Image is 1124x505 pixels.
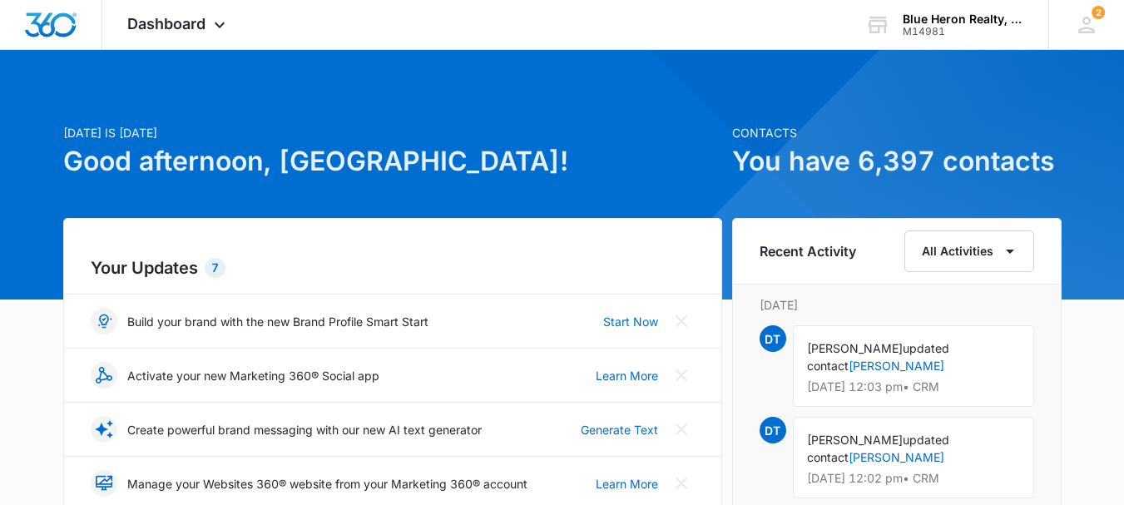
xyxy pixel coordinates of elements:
p: Activate your new Marketing 360® Social app [127,367,379,384]
a: Start Now [603,313,658,330]
div: account id [903,26,1024,37]
button: Close [668,470,695,497]
h2: Your Updates [91,255,695,280]
p: [DATE] 12:03 pm • CRM [807,381,1020,393]
a: Generate Text [581,421,658,438]
button: Close [668,416,695,443]
p: [DATE] is [DATE] [63,124,722,141]
span: [PERSON_NAME] [807,433,903,447]
a: Learn More [596,475,658,493]
a: [PERSON_NAME] [849,359,944,373]
span: [PERSON_NAME] [807,341,903,355]
p: [DATE] 12:02 pm • CRM [807,473,1020,484]
span: DT [760,417,786,443]
div: account name [903,12,1024,26]
span: Dashboard [127,15,205,32]
h6: Recent Activity [760,241,856,261]
p: Build your brand with the new Brand Profile Smart Start [127,313,428,330]
button: All Activities [904,230,1034,272]
h1: Good afternoon, [GEOGRAPHIC_DATA]! [63,141,722,181]
p: Contacts [732,124,1062,141]
h1: You have 6,397 contacts [732,141,1062,181]
p: Manage your Websites 360® website from your Marketing 360® account [127,475,527,493]
span: 2 [1092,6,1105,19]
p: [DATE] [760,296,1034,314]
button: Close [668,362,695,389]
span: DT [760,325,786,352]
a: [PERSON_NAME] [849,450,944,464]
p: Create powerful brand messaging with our new AI text generator [127,421,482,438]
a: Learn More [596,367,658,384]
button: Close [668,308,695,334]
div: 7 [205,258,225,278]
div: notifications count [1092,6,1105,19]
